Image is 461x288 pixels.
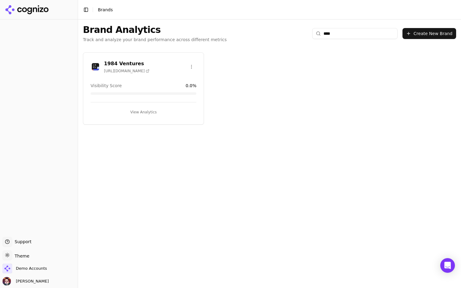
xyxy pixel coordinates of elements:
[2,277,49,286] button: Open user button
[12,239,31,245] span: Support
[2,264,12,273] img: Demo Accounts
[2,264,47,273] button: Open organization switcher
[91,83,122,89] span: Visibility Score
[91,107,196,117] button: View Analytics
[83,24,227,35] h1: Brand Analytics
[13,279,49,284] span: [PERSON_NAME]
[98,7,113,13] nav: breadcrumb
[83,37,227,43] p: Track and analyze your brand performance across different metrics
[16,266,47,271] span: Demo Accounts
[12,254,29,258] span: Theme
[186,83,197,89] span: 0.0 %
[104,60,149,67] h3: 1984 Ventures
[440,258,455,273] div: Open Intercom Messenger
[98,7,113,12] span: Brands
[104,69,149,73] span: [URL][DOMAIN_NAME]
[402,28,456,39] button: Create New Brand
[91,62,100,72] img: 1984 Ventures
[2,277,11,286] img: Deniz Ozcan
